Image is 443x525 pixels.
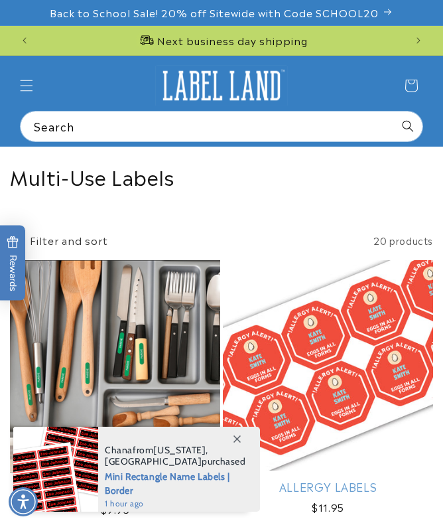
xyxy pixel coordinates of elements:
span: [GEOGRAPHIC_DATA] [105,455,202,467]
div: 1 of 3 [39,27,404,54]
span: Back to School Sale! 20% off Sitewide with Code SCHOOL20 [50,6,379,19]
span: [US_STATE] [153,444,206,456]
button: Next announcement [404,26,433,55]
span: Mini Rectangle Name Labels | Border [105,467,246,498]
span: Filter and sort [30,234,108,246]
summary: Menu [12,71,41,100]
span: Next business day shipping [157,34,308,47]
h1: Multi-Use Labels [10,163,433,189]
button: Previous announcement [10,26,39,55]
iframe: Gorgias live chat messenger [321,476,430,512]
span: 1 hour ago [105,498,246,510]
div: Accessibility Menu [9,487,38,516]
slideshow-component: Announcement bar [20,26,423,55]
img: Label Land [155,65,288,106]
a: Label Land [151,60,293,111]
span: from , purchased [105,445,246,467]
span: Chana [105,444,133,456]
button: Search [393,112,422,141]
span: Rewards [7,236,19,291]
span: 20 products [373,234,433,247]
div: Announcement [39,27,404,54]
summary: Filter and sort [10,230,108,250]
